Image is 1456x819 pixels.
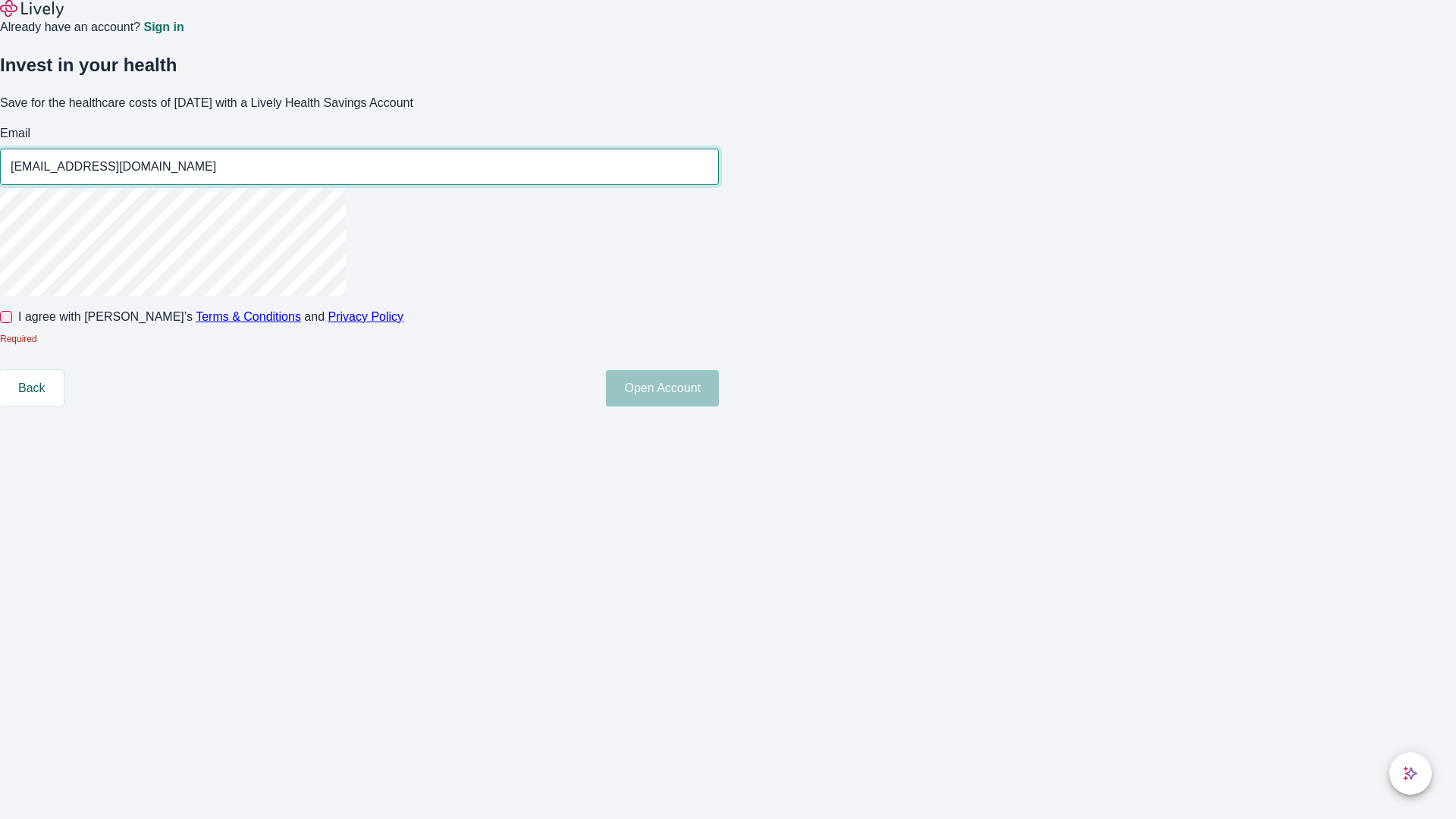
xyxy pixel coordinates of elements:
[143,21,184,33] a: Sign in
[1403,766,1418,781] svg: Lively AI Assistant
[328,310,404,323] a: Privacy Policy
[18,308,403,326] span: I agree with [PERSON_NAME]’s and
[196,310,301,323] a: Terms & Conditions
[1389,752,1432,795] button: chat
